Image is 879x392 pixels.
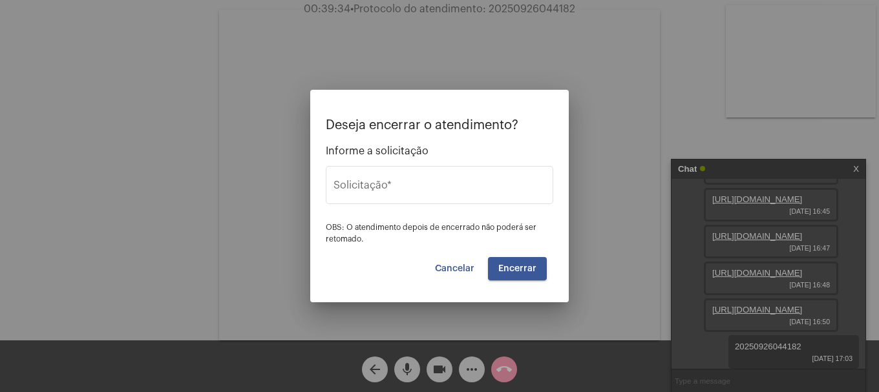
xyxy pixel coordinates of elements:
span: Cancelar [435,264,474,273]
input: Buscar solicitação [334,182,545,194]
p: Deseja encerrar o atendimento? [326,118,553,132]
span: Informe a solicitação [326,145,553,157]
button: Encerrar [488,257,547,280]
button: Cancelar [425,257,485,280]
span: Encerrar [498,264,536,273]
span: OBS: O atendimento depois de encerrado não poderá ser retomado. [326,223,536,243]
